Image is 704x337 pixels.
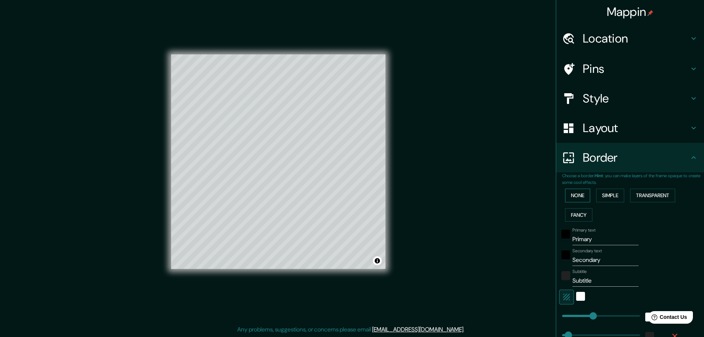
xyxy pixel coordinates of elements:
h4: Mappin [607,4,654,19]
button: Transparent [630,189,675,202]
div: Border [556,143,704,172]
button: color-222222 [561,271,570,280]
div: . [466,325,467,334]
div: Style [556,84,704,113]
button: Fancy [565,208,592,222]
button: black [561,250,570,259]
p: Any problems, suggestions, or concerns please email . [237,325,465,334]
div: Layout [556,113,704,143]
button: None [565,189,590,202]
label: Subtitle [572,269,587,275]
h4: Style [583,91,689,106]
div: . [465,325,466,334]
h4: Layout [583,121,689,135]
button: Toggle attribution [373,256,382,265]
div: Pins [556,54,704,84]
h4: Border [583,150,689,165]
h4: Pins [583,61,689,76]
button: black [561,230,570,239]
p: Choose a border. : you can make layers of the frame opaque to create some cool effects. [562,172,704,186]
img: pin-icon.png [647,10,653,16]
iframe: Help widget launcher [638,308,696,329]
label: Primary text [572,227,595,233]
h4: Location [583,31,689,46]
a: [EMAIL_ADDRESS][DOMAIN_NAME] [372,326,463,333]
div: Location [556,24,704,53]
button: white [576,292,585,301]
b: Hint [595,173,603,179]
label: Secondary text [572,248,602,254]
button: Simple [596,189,624,202]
